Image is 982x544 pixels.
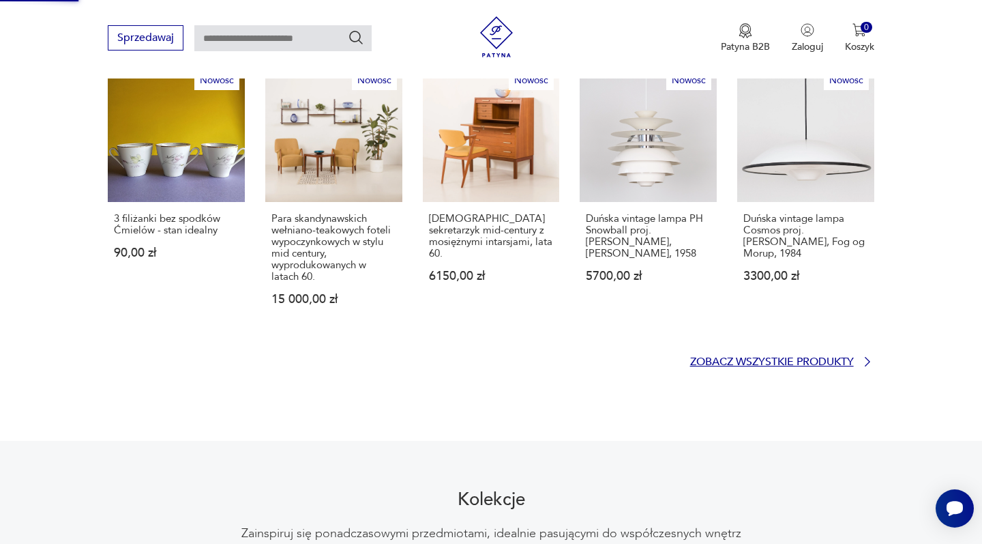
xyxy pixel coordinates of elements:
[690,358,854,367] p: Zobacz wszystkie produkty
[241,526,741,542] p: Zainspiruj się ponadczasowymi przedmiotami, idealnie pasującymi do współczesnych wnętrz
[265,66,402,332] a: NowośćPara skandynawskich wełniano-teakowych foteli wypoczynkowych w stylu mid century, wyproduko...
[586,213,711,259] p: Duńska vintage lampa PH Snowball proj. [PERSON_NAME], [PERSON_NAME], 1958
[586,270,711,282] p: 5700,00 zł
[429,213,554,259] p: [DEMOGRAPHIC_DATA] sekretarzyk mid-century z mosiężnymi intarsjami, lata 60.
[476,16,517,57] img: Patyna - sklep z meblami i dekoracjami vintage
[936,489,974,528] iframe: Smartsupp widget button
[114,213,239,236] p: 3 filiżanki bez spodków Ćmielów - stan idealny
[845,23,874,53] button: 0Koszyk
[271,294,396,305] p: 15 000,00 zł
[348,29,364,46] button: Szukaj
[739,23,752,38] img: Ikona medalu
[792,40,823,53] p: Zaloguj
[690,355,874,369] a: Zobacz wszystkie produkty
[271,213,396,283] p: Para skandynawskich wełniano-teakowych foteli wypoczynkowych w stylu mid century, wyprodukowanych...
[743,270,868,282] p: 3300,00 zł
[423,66,560,332] a: NowośćDuński sekretarzyk mid-century z mosiężnymi intarsjami, lata 60.[DEMOGRAPHIC_DATA] sekretar...
[743,213,868,259] p: Duńska vintage lampa Cosmos proj. [PERSON_NAME], Fog og Morup, 1984
[737,66,874,332] a: NowośćDuńska vintage lampa Cosmos proj. Preben Jacobsen, Fog og Morup, 1984Duńska vintage lampa C...
[721,40,770,53] p: Patyna B2B
[852,23,866,37] img: Ikona koszyka
[108,25,183,51] button: Sprzedawaj
[114,247,239,259] p: 90,00 zł
[429,270,554,282] p: 6150,00 zł
[845,40,874,53] p: Koszyk
[801,23,814,37] img: Ikonka użytkownika
[108,34,183,44] a: Sprzedawaj
[458,491,525,508] h2: Kolekcje
[580,66,717,332] a: NowośćDuńska vintage lampa PH Snowball proj. Poul Henningsen, Louis Poulsen, 1958Duńska vintage l...
[792,23,823,53] button: Zaloguj
[721,23,770,53] a: Ikona medaluPatyna B2B
[861,22,872,33] div: 0
[721,23,770,53] button: Patyna B2B
[108,66,245,332] a: Nowość3 filiżanki bez spodków Ćmielów - stan idealny3 filiżanki bez spodków Ćmielów - stan idealn...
